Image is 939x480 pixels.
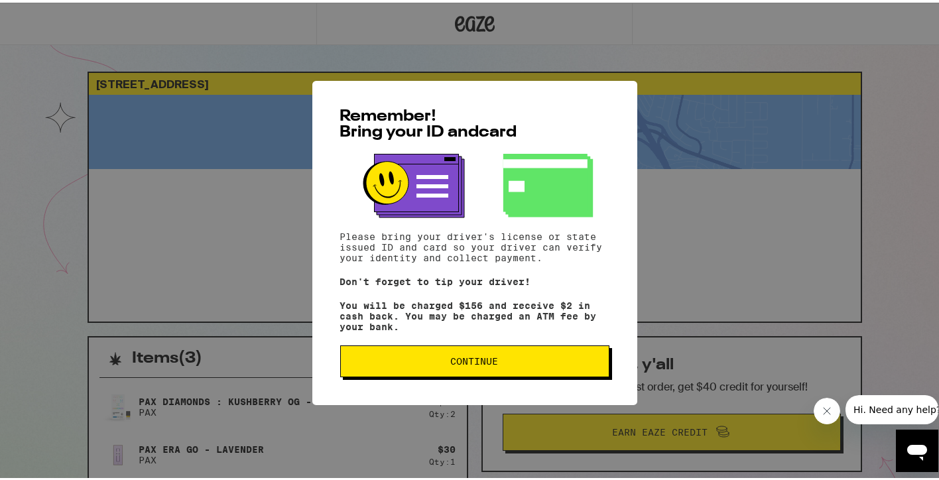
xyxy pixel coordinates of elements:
[340,343,609,375] button: Continue
[896,427,938,469] iframe: Button to launch messaging window
[340,298,609,330] p: You will be charged $156 and receive $2 in cash back. You may be charged an ATM fee by your bank.
[814,395,840,422] iframe: Close message
[340,274,609,284] p: Don't forget to tip your driver!
[8,9,95,20] span: Hi. Need any help?
[340,229,609,261] p: Please bring your driver's license or state issued ID and card so your driver can verify your ide...
[451,354,499,363] span: Continue
[845,392,938,422] iframe: Message from company
[340,106,517,138] span: Remember! Bring your ID and card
